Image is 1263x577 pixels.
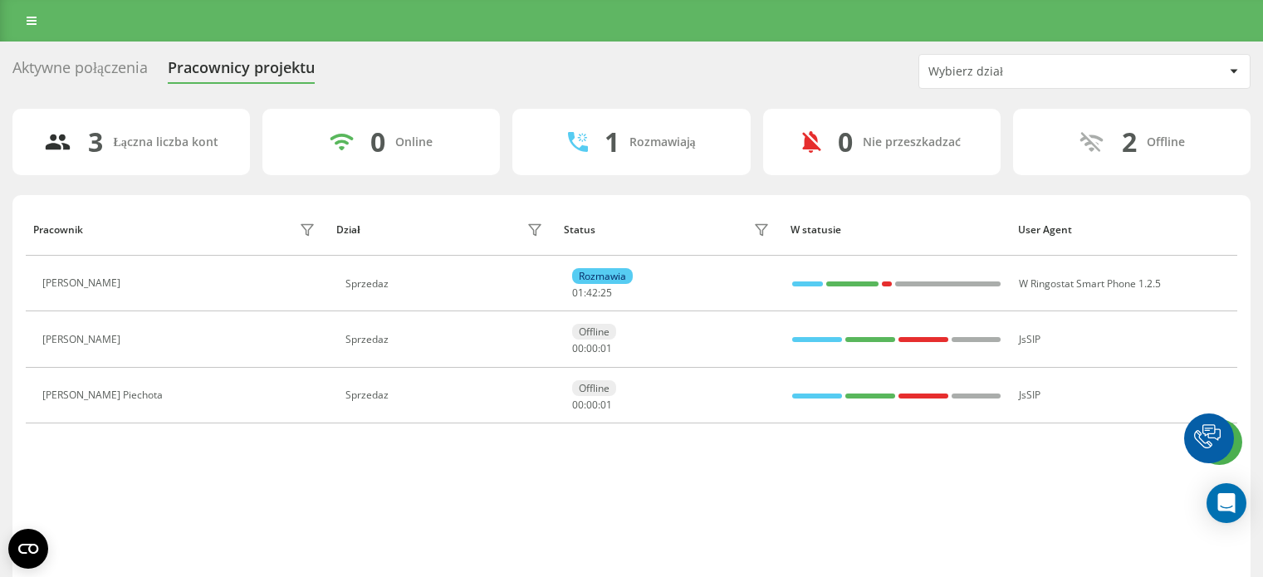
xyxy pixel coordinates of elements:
div: Aktywne połączenia [12,59,148,85]
span: W Ringostat Smart Phone 1.2.5 [1019,276,1161,291]
div: Nie przeszkadzać [863,135,961,149]
div: 1 [605,126,619,158]
div: Wybierz dział [928,65,1127,79]
span: 00 [572,341,584,355]
div: Dział [336,224,360,236]
div: Offline [572,380,616,396]
span: 00 [572,398,584,412]
div: Sprzedaz [345,334,547,345]
div: W statusie [791,224,1002,236]
div: [PERSON_NAME] Piechota [42,389,167,401]
span: 01 [600,341,612,355]
div: [PERSON_NAME] [42,277,125,289]
div: 2 [1122,126,1137,158]
div: 0 [370,126,385,158]
div: 0 [838,126,853,158]
span: JsSIP [1019,332,1040,346]
span: 01 [600,398,612,412]
div: Offline [572,324,616,340]
div: Status [564,224,595,236]
div: Open Intercom Messenger [1207,483,1246,523]
div: Online [395,135,433,149]
div: Łączna liczba kont [113,135,218,149]
div: Sprzedaz [345,389,547,401]
div: : : [572,287,612,299]
div: 3 [88,126,103,158]
div: User Agent [1018,224,1230,236]
span: 00 [586,341,598,355]
div: Pracownik [33,224,83,236]
div: Offline [1147,135,1185,149]
div: Pracownicy projektu [168,59,315,85]
span: 42 [586,286,598,300]
div: Rozmawiają [629,135,696,149]
button: Open CMP widget [8,529,48,569]
div: Sprzedaz [345,278,547,290]
span: 00 [586,398,598,412]
div: : : [572,399,612,411]
span: 25 [600,286,612,300]
div: : : [572,343,612,355]
span: 01 [572,286,584,300]
div: [PERSON_NAME] [42,334,125,345]
span: JsSIP [1019,388,1040,402]
div: Rozmawia [572,268,633,284]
